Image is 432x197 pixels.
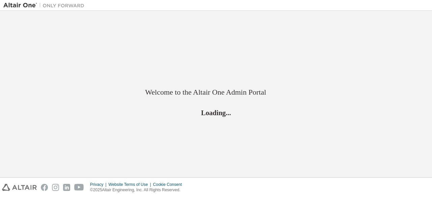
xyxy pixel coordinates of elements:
h2: Loading... [145,108,287,117]
img: youtube.svg [74,184,84,191]
div: Privacy [90,182,108,187]
img: Altair One [3,2,88,9]
p: © 2025 Altair Engineering, Inc. All Rights Reserved. [90,187,186,193]
img: facebook.svg [41,184,48,191]
img: instagram.svg [52,184,59,191]
div: Cookie Consent [153,182,186,187]
div: Website Terms of Use [108,182,153,187]
img: altair_logo.svg [2,184,37,191]
img: linkedin.svg [63,184,70,191]
h2: Welcome to the Altair One Admin Portal [145,88,287,97]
